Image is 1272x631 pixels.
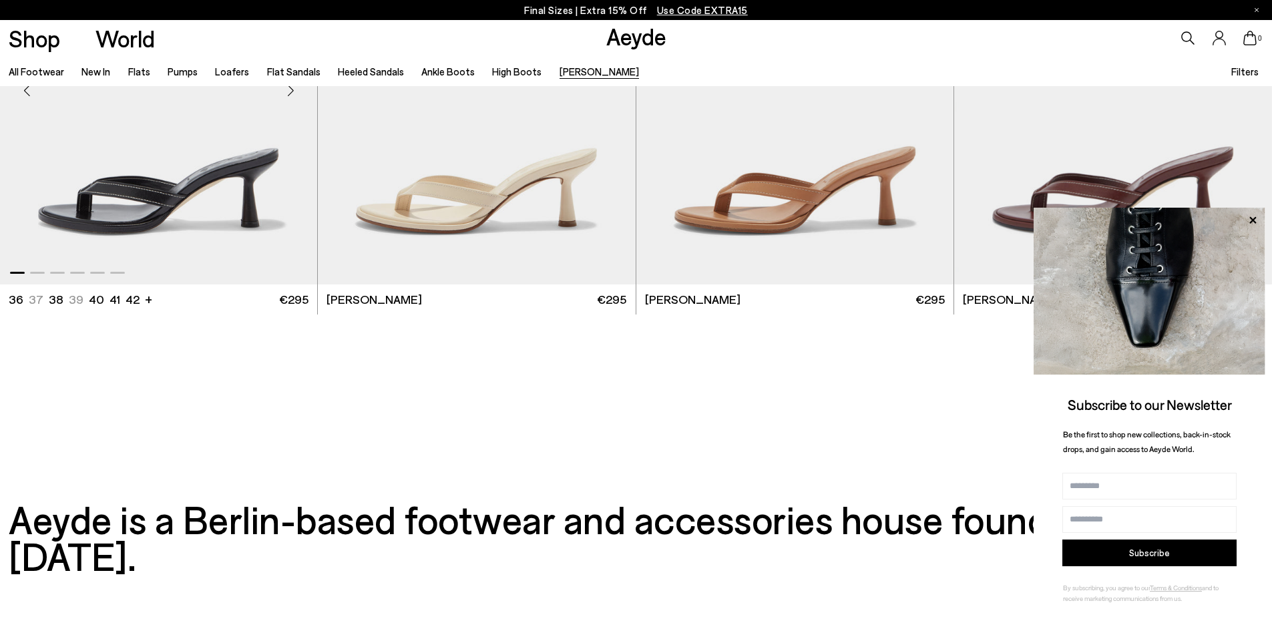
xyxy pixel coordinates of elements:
[89,291,104,308] li: 40
[110,291,120,308] li: 41
[492,65,542,77] a: High Boots
[560,65,639,77] a: [PERSON_NAME]
[81,65,110,77] a: New In
[954,284,1272,314] a: [PERSON_NAME] €295
[1068,396,1232,413] span: Subscribe to our Newsletter
[963,291,1058,308] span: [PERSON_NAME]
[7,71,47,111] div: Previous slide
[168,65,198,77] a: Pumps
[215,65,249,77] a: Loafers
[327,291,422,308] span: [PERSON_NAME]
[657,4,748,16] span: Navigate to /collections/ss25-final-sizes
[279,291,308,308] span: €295
[145,290,152,308] li: +
[1034,208,1265,375] img: ca3f721fb6ff708a270709c41d776025.jpg
[645,291,740,308] span: [PERSON_NAME]
[1231,65,1259,77] span: Filters
[318,284,635,314] a: [PERSON_NAME] €295
[1243,31,1257,45] a: 0
[128,65,150,77] a: Flats
[606,22,666,50] a: Aeyde
[524,2,748,19] p: Final Sizes | Extra 15% Off
[95,27,155,50] a: World
[49,291,63,308] li: 38
[636,284,953,314] a: [PERSON_NAME] €295
[9,501,1263,574] h3: Aeyde is a Berlin-based footwear and accessories house founded in [DATE].
[9,65,64,77] a: All Footwear
[1063,429,1231,454] span: Be the first to shop new collections, back-in-stock drops, and gain access to Aeyde World.
[270,71,310,111] div: Next slide
[9,291,23,308] li: 36
[1150,584,1202,592] a: Terms & Conditions
[915,291,945,308] span: €295
[267,65,321,77] a: Flat Sandals
[421,65,475,77] a: Ankle Boots
[1062,540,1237,566] button: Subscribe
[338,65,404,77] a: Heeled Sandals
[9,27,60,50] a: Shop
[597,291,626,308] span: €295
[126,291,140,308] li: 42
[9,291,136,308] ul: variant
[1257,35,1263,42] span: 0
[1063,584,1150,592] span: By subscribing, you agree to our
